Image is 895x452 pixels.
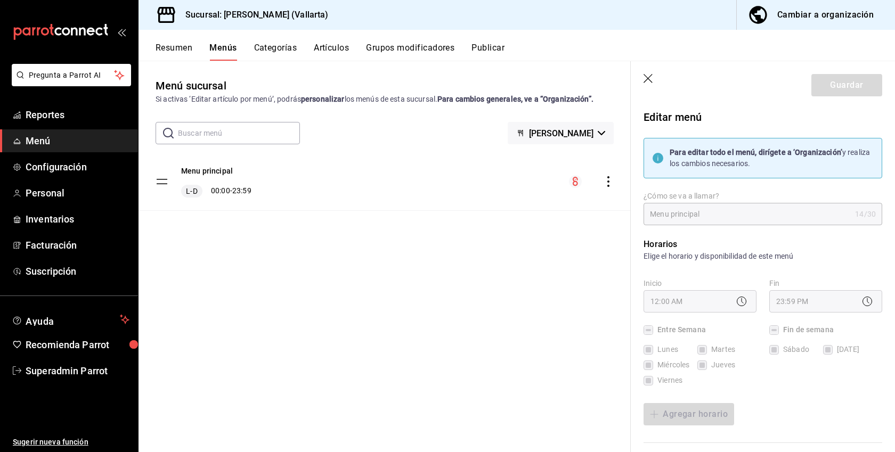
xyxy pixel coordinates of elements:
span: Suscripción [26,264,129,278]
label: Inicio [644,280,756,287]
div: 14 /30 [855,209,876,219]
button: Resumen [156,43,192,61]
div: Cambiar a organización [777,7,874,22]
div: y realiza los cambios necesarios. [670,147,873,169]
span: Jueves [707,359,735,371]
span: Viernes [653,375,682,386]
button: drag [156,175,168,188]
button: actions [603,176,614,187]
div: navigation tabs [156,43,895,61]
div: 00:00 - 23:59 [181,185,251,198]
label: ¿Cómo se va a llamar? [644,192,882,200]
button: Menús [209,43,237,61]
span: [PERSON_NAME] [529,128,593,138]
strong: Para editar todo el menú, dirígete a ‘Organización’ [670,148,842,157]
span: Sábado [779,344,809,355]
span: Superadmin Parrot [26,364,129,378]
span: Pregunta a Parrot AI [29,70,115,81]
strong: personalizar [301,95,345,103]
span: Miércoles [653,359,689,371]
a: Pregunta a Parrot AI [7,77,131,88]
div: 23:59 PM [769,290,882,313]
button: Categorías [254,43,297,61]
span: Facturación [26,238,129,252]
strong: Para cambios generales, ve a “Organización”. [437,95,593,103]
button: open_drawer_menu [117,28,126,36]
span: Inventarios [26,212,129,226]
div: Si activas ‘Editar artículo por menú’, podrás los menús de esta sucursal. [156,94,614,105]
span: Reportes [26,108,129,122]
label: Fin [769,280,882,287]
span: Recomienda Parrot [26,338,129,352]
span: Entre Semana [653,324,706,335]
button: Publicar [471,43,505,61]
p: Elige el horario y disponibilidad de este menú [644,251,882,261]
button: Menu principal [181,166,233,176]
input: Buscar menú [178,122,300,144]
h3: Sucursal: [PERSON_NAME] (Vallarta) [177,9,328,21]
span: Martes [707,344,735,355]
p: Horarios [644,238,882,251]
span: [DATE] [833,344,859,355]
span: Lunes [653,344,678,355]
button: Pregunta a Parrot AI [12,64,131,86]
div: Menú sucursal [156,78,226,94]
span: Configuración [26,160,129,174]
button: Artículos [314,43,349,61]
p: Editar menú [644,109,882,125]
span: Sugerir nueva función [13,437,129,448]
span: L-D [184,186,199,196]
span: Personal [26,186,129,200]
div: 12:00 AM [644,290,756,313]
table: menu-maker-table [139,153,631,211]
button: Grupos modificadores [366,43,454,61]
button: [PERSON_NAME] [508,122,614,144]
span: Menú [26,134,129,148]
span: Ayuda [26,313,116,326]
span: Fin de semana [779,324,834,335]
